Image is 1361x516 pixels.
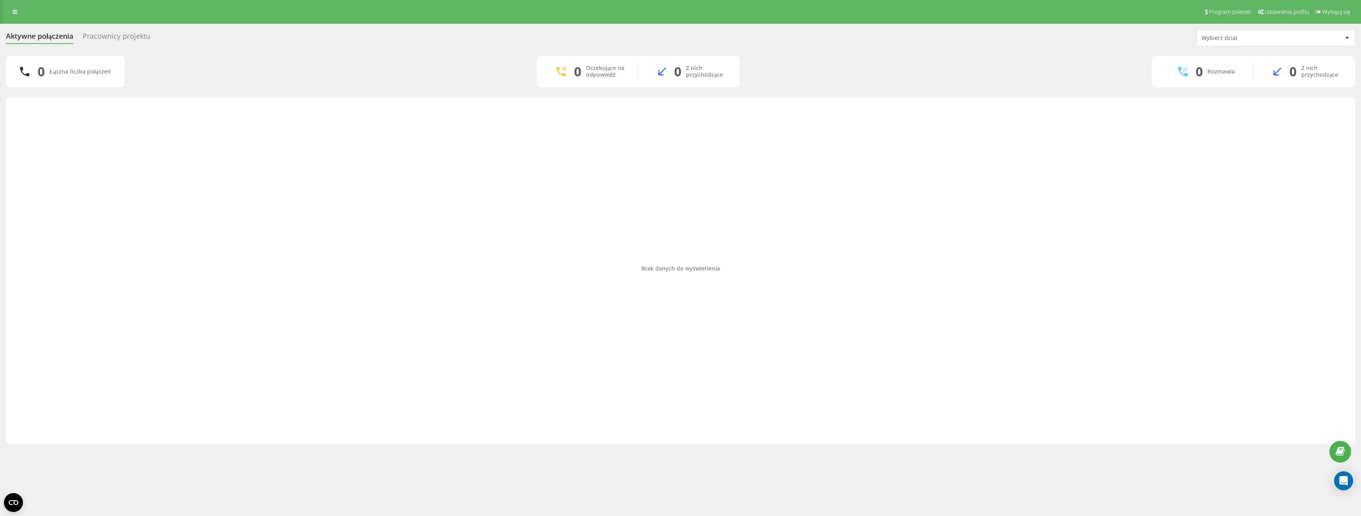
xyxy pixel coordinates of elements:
div: Łączna liczba połączeń [49,68,110,75]
div: Z nich przychodzące [686,65,728,78]
div: Pracownicy projektu [83,32,150,44]
div: 0 [574,64,581,79]
div: Wybierz dział [1202,35,1296,42]
div: Z nich przychodzące [1301,65,1343,78]
button: Open CMP widget [4,493,23,512]
div: 0 [674,64,681,79]
div: 0 [1289,64,1297,79]
span: Wyloguj się [1322,9,1350,15]
div: Open Intercom Messenger [1334,471,1353,490]
div: 0 [38,64,45,79]
div: Aktywne połączenia [6,32,73,44]
div: 0 [1196,64,1203,79]
div: Rozmawia [1207,68,1235,75]
div: Oczekujące na odpowiedź [586,65,626,78]
span: Ustawienia profilu [1265,9,1309,15]
div: Brak danych do wyświetlenia [12,265,1349,272]
span: Program poleceń [1209,9,1251,15]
